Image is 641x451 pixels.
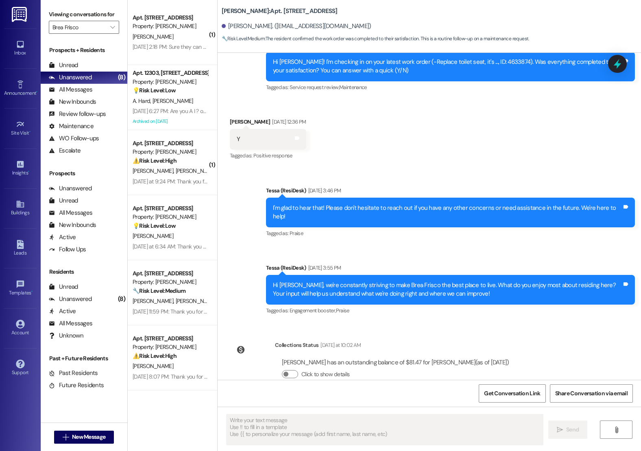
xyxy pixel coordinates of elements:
strong: 🔧 Risk Level: Medium [133,287,185,294]
div: [DATE] 3:46 PM [306,186,341,195]
div: Tagged as: [266,81,635,93]
div: Active [49,307,76,316]
span: • [36,89,37,95]
div: [DATE] at 10:02 AM [318,341,361,349]
button: Get Conversation Link [479,384,545,403]
strong: 🔧 Risk Level: Medium [222,35,265,42]
span: : The resident confirmed the work order was completed to their satisfaction. This is a routine fo... [222,35,529,43]
i:  [110,24,115,31]
div: Property: [PERSON_NAME] [133,343,208,351]
div: Maintenance [49,122,94,131]
a: Account [4,317,37,339]
span: Engagement booster , [290,307,336,314]
div: Apt. 12303, [STREET_ADDRESS] [133,69,208,77]
span: A. Hard [133,97,153,105]
span: [PERSON_NAME] [133,167,176,174]
span: [PERSON_NAME] [133,297,176,305]
div: Tessa (ResiDesk) [266,186,635,198]
strong: 💡 Risk Level: Low [133,87,176,94]
div: [PERSON_NAME] has an outstanding balance of $81.47 for [PERSON_NAME] (as of [DATE]) [282,358,509,367]
div: Hi [PERSON_NAME]! I'm checking in on your latest work order (-Replace toilet seat, it's ..., ID: ... [273,58,622,75]
div: [DATE] at 6:34 AM: Thank you for your message. Our offices are currently closed, but we will cont... [133,243,632,250]
div: Residents [41,268,127,276]
div: Unanswered [49,295,92,303]
span: Maintenance [339,84,367,91]
i:  [63,434,69,440]
div: WO Follow-ups [49,134,99,143]
span: [PERSON_NAME] [153,97,193,105]
a: Leads [4,237,37,259]
div: Review follow-ups [49,110,106,118]
div: Unread [49,61,78,70]
div: Unanswered [49,184,92,193]
div: [DATE] 12:36 PM [270,118,306,126]
label: Click to show details [301,370,349,379]
div: Unknown [49,331,83,340]
div: Y [237,135,240,144]
div: I'm glad to hear that! Please don't hesitate to reach out if you have any other concerns or need ... [273,204,622,221]
button: Share Conversation via email [550,384,633,403]
span: • [31,289,33,294]
strong: 💡 Risk Level: Low [133,222,176,229]
div: [DATE] 8:07 PM: Thank you for your message. Our offices are currently closed, but we will contact... [133,373,626,380]
a: Buildings [4,197,37,219]
button: Send [548,420,588,439]
div: Collections Status [275,341,318,349]
div: [DATE] at 9:24 PM: Thank you for your message. Our offices are currently closed, but we will cont... [133,178,632,185]
div: Tagged as: [230,150,306,161]
div: [DATE] 3:55 PM [306,264,341,272]
span: [PERSON_NAME] [133,232,173,240]
div: Apt. [STREET_ADDRESS] [133,334,208,343]
div: [PERSON_NAME]. ([EMAIL_ADDRESS][DOMAIN_NAME]) [222,22,371,31]
i:  [557,427,563,433]
input: All communities [52,21,106,34]
div: [DATE] 6:27 PM: Are you A I ? or an actual human being ? [133,107,264,115]
span: Positive response [253,152,292,159]
div: (8) [116,71,127,84]
div: Tagged as: [266,305,635,316]
div: All Messages [49,209,92,217]
label: Viewing conversations for [49,8,119,21]
div: (8) [116,293,127,305]
div: Escalate [49,146,81,155]
div: [PERSON_NAME] [230,118,306,129]
button: New Message [54,431,114,444]
span: [PERSON_NAME] [133,33,173,40]
div: Apt. [STREET_ADDRESS] [133,139,208,148]
b: [PERSON_NAME]: Apt. [STREET_ADDRESS] [222,7,338,15]
span: Service request review , [290,84,339,91]
div: Active [49,233,76,242]
div: Property: [PERSON_NAME] [133,148,208,156]
div: New Inbounds [49,98,96,106]
div: Past Residents [49,369,98,377]
div: Tessa (ResiDesk) [266,264,635,275]
div: Apt. [STREET_ADDRESS] [133,13,208,22]
div: Apt. [STREET_ADDRESS] [133,204,208,213]
div: New Inbounds [49,221,96,229]
div: Tagged as: [266,227,635,239]
div: Follow Ups [49,245,86,254]
strong: ⚠️ Risk Level: High [133,157,177,164]
div: All Messages [49,85,92,94]
span: Send [566,425,579,434]
div: All Messages [49,319,92,328]
a: Support [4,357,37,379]
div: Unanswered [49,73,92,82]
div: Unread [49,196,78,205]
span: Share Conversation via email [555,389,628,398]
span: • [28,169,29,174]
div: Hi [PERSON_NAME], we're constantly striving to make Brea Frisco the best place to live. What do y... [273,281,622,298]
span: Praise [336,307,349,314]
div: Apt. [STREET_ADDRESS] [133,269,208,278]
div: Property: [PERSON_NAME] [133,78,208,86]
div: [DATE] 11:59 PM: Thank you for your message. Our offices are currently closed, but we will contac... [133,308,626,315]
span: Get Conversation Link [484,389,540,398]
span: [PERSON_NAME] [175,297,216,305]
strong: ⚠️ Risk Level: High [133,352,177,359]
div: Property: [PERSON_NAME] [133,213,208,221]
span: New Message [72,433,105,441]
span: • [29,129,31,135]
a: Templates • [4,277,37,299]
div: [DATE] 2:18 PM: Sure they can enter and there are no pets. It's under the sink inside the cabinet... [133,43,374,50]
span: [PERSON_NAME] [133,362,173,370]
